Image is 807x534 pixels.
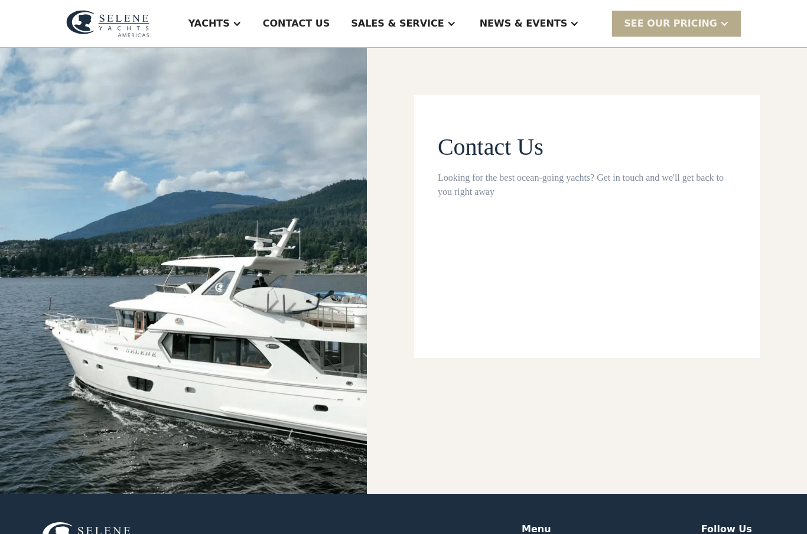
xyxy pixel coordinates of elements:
div: SEE Our Pricing [612,11,741,36]
span: Contact Us [438,133,544,160]
div: Contact US [263,17,330,31]
iframe: Form 0 [438,223,736,311]
img: logo [66,10,149,37]
div: Sales & Service [351,17,444,31]
div: SEE Our Pricing [624,17,717,31]
div: Yachts [188,17,230,31]
div: News & EVENTS [480,17,568,31]
form: Contact page From [438,133,736,311]
div: Looking for the best ocean-going yachts? Get in touch and we'll get back to you right away [438,171,736,199]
